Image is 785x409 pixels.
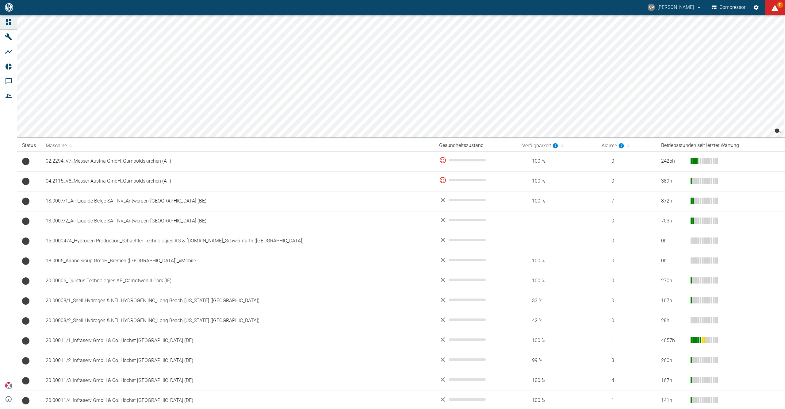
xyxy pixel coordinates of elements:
[41,311,434,331] td: 20.00008/2_Shell Hydrogen & NEL HYDROGEN INC_Long Beach-[US_STATE] ([GEOGRAPHIC_DATA])
[602,397,651,404] span: 1
[522,277,592,284] span: 100 %
[439,376,512,383] div: No data
[661,377,686,384] div: 167 h
[41,331,434,351] td: 20.00011/1_Infraserv GmbH & Co. Höchst [GEOGRAPHIC_DATA] (DE)
[602,377,651,384] span: 4
[661,297,686,304] div: 167 h
[602,257,651,264] span: 0
[41,371,434,391] td: 20.00011/3_Infraserv GmbH & Co. Höchst [GEOGRAPHIC_DATA] (DE)
[661,158,686,165] div: 2425 h
[22,158,29,165] span: Keine Daten
[647,2,703,13] button: christoph.palm@neuman-esser.com
[648,4,655,11] div: CP
[22,218,29,225] span: Keine Daten
[439,236,512,244] div: No data
[22,178,29,185] span: Keine Daten
[602,337,651,344] span: 1
[522,198,592,205] span: 100 %
[41,151,434,171] td: 02.2294_V7_Messer Austria GmbH_Gumpoldskirchen (AT)
[22,237,29,245] span: Keine Daten
[522,357,592,364] span: 99 %
[656,140,785,151] th: Betriebsstunden seit letzter Wartung
[17,15,784,137] canvas: Map
[661,218,686,225] div: 703 h
[439,296,512,303] div: No data
[602,158,651,165] span: 0
[439,356,512,363] div: No data
[439,336,512,343] div: No data
[661,337,686,344] div: 4657 h
[439,276,512,284] div: No data
[22,297,29,305] span: Keine Daten
[602,198,651,205] span: 7
[710,2,747,13] button: Compressor
[602,317,651,324] span: 0
[17,140,41,151] th: Status
[602,142,624,149] div: berechnet für die letzten 7 Tage
[522,237,592,245] span: -
[661,357,686,364] div: 260 h
[602,178,651,185] span: 0
[602,237,651,245] span: 0
[41,211,434,231] td: 13.0007/2_Air Liquide Belge SA - NV_Antwerpen-[GEOGRAPHIC_DATA] (BE)
[522,158,592,165] span: 100 %
[661,257,686,264] div: 0 h
[22,357,29,365] span: Keine Daten
[439,176,512,184] div: 0 %
[22,198,29,205] span: Keine Daten
[522,377,592,384] span: 100 %
[661,317,686,324] div: 28 h
[751,2,762,13] button: Einstellungen
[661,397,686,404] div: 141 h
[522,218,592,225] span: -
[41,291,434,311] td: 20.00008/1_Shell Hydrogen & NEL HYDROGEN INC_Long Beach-[US_STATE] ([GEOGRAPHIC_DATA])
[439,316,512,323] div: No data
[661,237,686,245] div: 0 h
[522,257,592,264] span: 100 %
[22,257,29,265] span: Keine Daten
[46,142,75,149] span: Maschine
[41,351,434,371] td: 20.00011/2_Infraserv GmbH & Co. Höchst [GEOGRAPHIC_DATA] (DE)
[439,256,512,264] div: No data
[41,231,434,251] td: 15.0000474_Hydrogen Production_Schaeffler Technologies AG & [DOMAIN_NAME]_Schweinfurth ([GEOGRAPH...
[602,218,651,225] span: 0
[439,396,512,403] div: No data
[22,377,29,384] span: Keine Daten
[602,357,651,364] span: 3
[522,337,592,344] span: 100 %
[602,297,651,304] span: 0
[4,3,14,11] img: logo
[777,2,783,8] span: 91
[522,317,592,324] span: 42 %
[661,277,686,284] div: 270 h
[41,191,434,211] td: 13.0007/1_Air Liquide Belge SA - NV_Antwerpen-[GEOGRAPHIC_DATA] (BE)
[522,142,558,149] div: berechnet für die letzten 7 Tage
[661,198,686,205] div: 872 h
[439,156,512,164] div: 0 %
[41,271,434,291] td: 20.00006_Quintus Technologies AB_Carrigtwohill Cork (IE)
[439,196,512,204] div: No data
[22,317,29,325] span: Keine Daten
[522,297,592,304] span: 33 %
[41,251,434,271] td: 18.0005_ArianeGroup GmbH_Bremen ([GEOGRAPHIC_DATA])_xMobile
[5,382,12,389] img: Xplore Logo
[661,178,686,185] div: 389 h
[602,277,651,284] span: 0
[22,397,29,404] span: Keine Daten
[522,178,592,185] span: 100 %
[439,216,512,224] div: No data
[22,277,29,285] span: Keine Daten
[434,140,517,151] th: Gesundheitszustand
[41,171,434,191] td: 04.2115_V8_Messer Austria GmbH_Gumpoldskirchen (AT)
[22,337,29,345] span: Keine Daten
[522,397,592,404] span: 100 %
